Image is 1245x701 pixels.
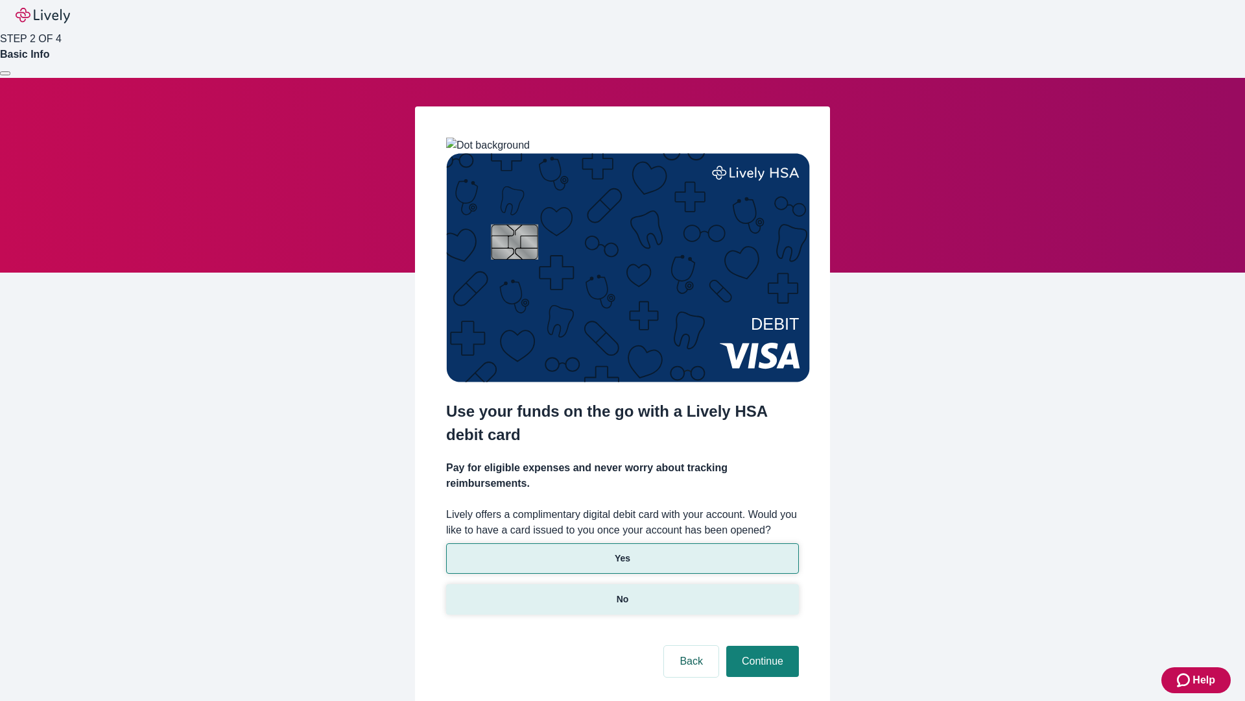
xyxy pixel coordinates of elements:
[726,646,799,677] button: Continue
[446,460,799,491] h4: Pay for eligible expenses and never worry about tracking reimbursements.
[615,552,630,565] p: Yes
[1161,667,1231,693] button: Zendesk support iconHelp
[446,584,799,615] button: No
[446,400,799,447] h2: Use your funds on the go with a Lively HSA debit card
[446,543,799,574] button: Yes
[617,593,629,606] p: No
[446,153,810,382] img: Debit card
[1192,672,1215,688] span: Help
[1177,672,1192,688] svg: Zendesk support icon
[16,8,70,23] img: Lively
[446,507,799,538] label: Lively offers a complimentary digital debit card with your account. Would you like to have a card...
[664,646,718,677] button: Back
[446,138,530,153] img: Dot background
